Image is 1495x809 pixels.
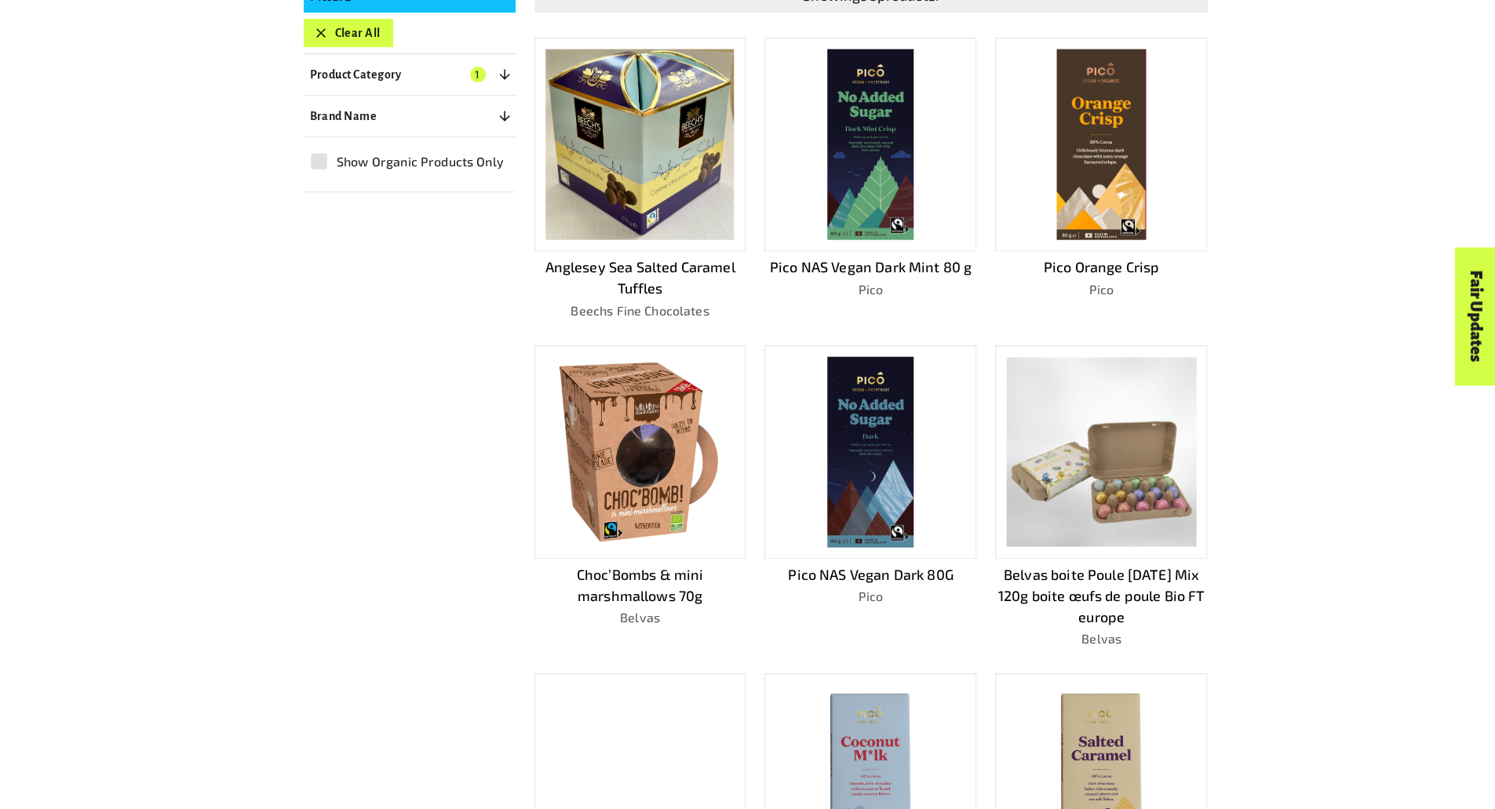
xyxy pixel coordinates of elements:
p: Pico [764,280,976,299]
a: Pico NAS Vegan Dark Mint 80 gPico [764,38,976,320]
p: Pico NAS Vegan Dark 80G [764,564,976,585]
span: Show Organic Products Only [337,152,504,171]
p: Choc’Bombs & mini marshmallows 70g [534,564,746,607]
a: Pico NAS Vegan Dark 80GPico [764,345,976,649]
p: Brand Name [310,107,377,126]
a: Pico Orange CrispPico [995,38,1207,320]
p: Belvas boite Poule [DATE] Mix 120g boite œufs de poule Bio FT europe [995,564,1207,628]
p: Pico NAS Vegan Dark Mint 80 g [764,257,976,278]
button: Brand Name [304,102,516,130]
a: Belvas boite Poule [DATE] Mix 120g boite œufs de poule Bio FT europeBelvas [995,345,1207,649]
p: Belvas [995,629,1207,648]
p: Anglesey Sea Salted Caramel Tuffles [534,257,746,299]
p: Pico [764,587,976,606]
a: Anglesey Sea Salted Caramel TufflesBeechs Fine Chocolates [534,38,746,320]
a: Choc’Bombs & mini marshmallows 70gBelvas [534,345,746,649]
p: Pico Orange Crisp [995,257,1207,278]
p: Pico [995,280,1207,299]
p: Belvas [534,608,746,627]
p: Beechs Fine Chocolates [534,301,746,320]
